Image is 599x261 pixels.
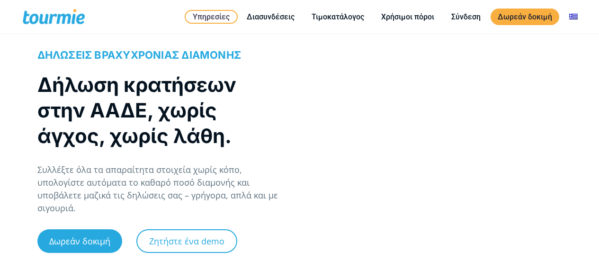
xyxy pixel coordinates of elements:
a: Δωρεάν δοκιμή [491,9,559,25]
a: Ζητήστε ένα demo [136,229,237,253]
p: Συλλέξτε όλα τα απαραίτητα στοιχεία χωρίς κόπο, υπολογίστε αυτόματα το καθαρό ποσό διαμονής και υ... [37,163,290,215]
a: Τιμοκατάλογος [304,11,371,23]
h1: Δήλωση κρατήσεων στην ΑΑΔΕ, χωρίς άγχος, χωρίς λάθη. [37,72,280,149]
a: Δωρεάν δοκιμή [37,229,122,253]
a: Χρήσιμοι πόροι [374,11,441,23]
a: Σύνδεση [444,11,488,23]
a: Διασυνδέσεις [240,11,302,23]
span: ΔΗΛΩΣΕΙΣ ΒΡΑΧΥΧΡΟΝΙΑΣ ΔΙΑΜΟΝΗΣ [37,49,241,61]
a: Υπηρεσίες [185,10,238,24]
